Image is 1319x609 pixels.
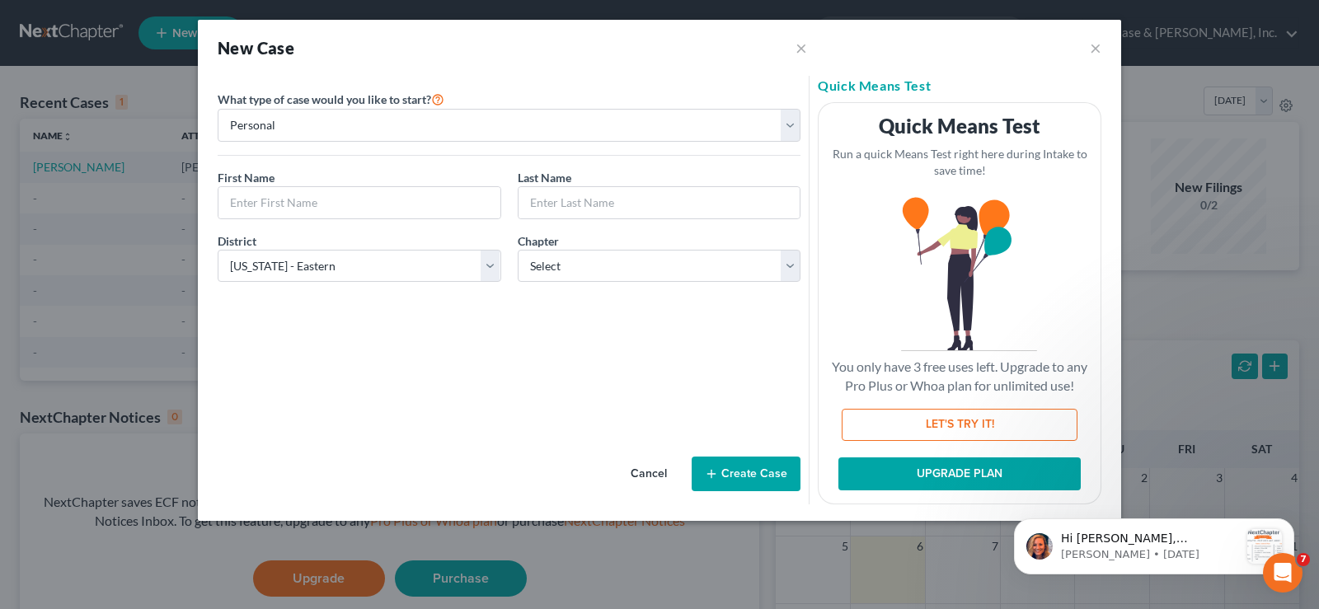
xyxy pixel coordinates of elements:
button: Cancel [613,457,685,490]
p: Message from Kelly, sent 240w ago [72,133,250,148]
p: Run a quick Means Test right here during Intake to save time! [828,146,1091,179]
span: District [218,234,256,248]
span: First Name [218,171,275,185]
h5: Quick Means Test [818,76,1101,96]
img: balloons-3-5d143c70b32f90f119607ff037ee19cbbf3c6c47dafcf98b1f2d9004996f283f.svg [882,192,1037,351]
button: × [1090,38,1101,58]
p: You only have 3 free uses left. Upgrade to any Pro Plus or Whoa plan for unlimited use! [828,358,1091,396]
button: LET'S TRY IT! [842,409,1077,442]
strong: New Case [218,38,294,58]
span: Chapter [518,234,559,248]
button: Create Case [692,457,800,491]
iframe: Intercom live chat [1263,553,1303,593]
span: 7 [1297,553,1310,566]
h3: Quick Means Test [828,113,1091,139]
button: UPGRADE PLAN [838,457,1081,490]
button: × [796,36,807,59]
img: Profile image for Kelly [37,119,63,145]
iframe: Intercom notifications message [989,415,1319,601]
input: Enter Last Name [519,187,800,218]
label: What type of case would you like to start? [218,89,444,109]
input: Enter First Name [218,187,500,218]
div: message notification from Kelly, 240w ago. Hi William, NextChapter's Winter '21 Release is here a... [25,104,305,160]
span: Last Name [518,171,571,185]
span: Hi [PERSON_NAME], NextChapter's Winter '21 Release is here and we are excited to share all of the... [72,117,248,573]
